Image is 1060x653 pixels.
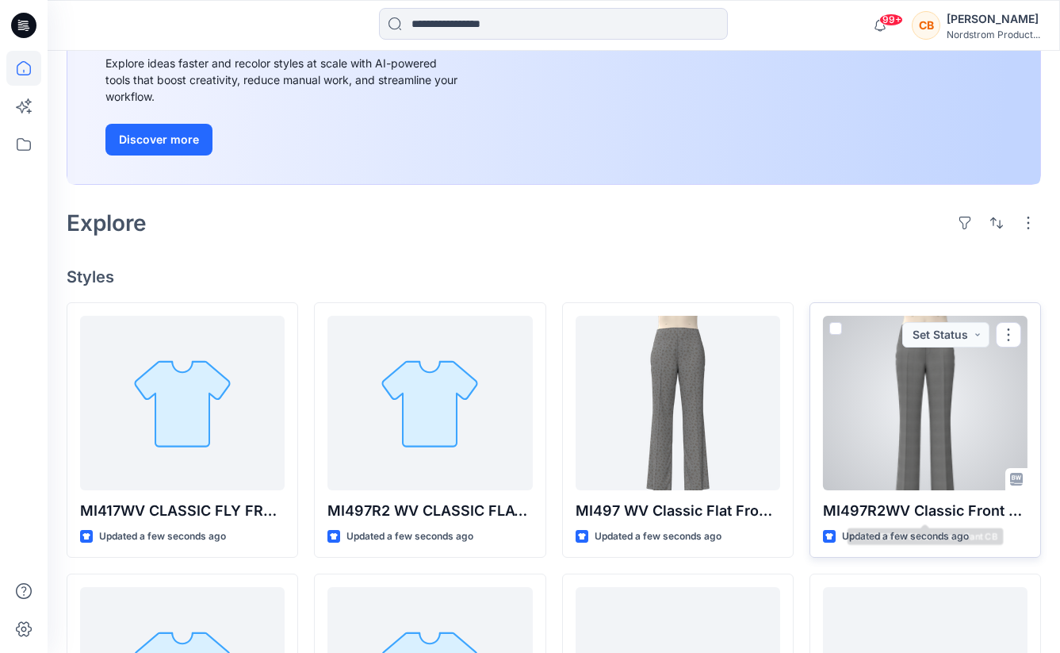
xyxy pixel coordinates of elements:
a: MI497 WV Classic Flat Front LJ [576,316,780,490]
a: Discover more [105,124,462,156]
p: Updated a few seconds ago [346,528,473,545]
span: 99+ [879,13,903,26]
h4: Styles [67,267,1041,286]
p: Updated a few seconds ago [595,528,721,545]
div: Nordstrom Product... [947,29,1040,40]
a: MI497R2 WV CLASSIC FLAT FRONT RV [327,316,532,490]
a: MI497R2WV Classic Front Pant CB [823,316,1027,490]
div: [PERSON_NAME] [947,10,1040,29]
h2: Explore [67,210,147,236]
p: Updated a few seconds ago [842,528,969,545]
p: Updated a few seconds ago [99,528,226,545]
div: CB [912,11,940,40]
p: MI497R2WV Classic Front Pant CB [823,500,1027,522]
p: MI497 WV Classic Flat Front LJ [576,500,780,522]
button: Discover more [105,124,212,156]
a: MI417WV CLASSIC FLY FRONT - KW [80,316,285,490]
p: MI497R2 WV CLASSIC FLAT FRONT RV [327,500,532,522]
p: MI417WV CLASSIC FLY FRONT - KW [80,500,285,522]
div: Explore ideas faster and recolor styles at scale with AI-powered tools that boost creativity, red... [105,55,462,105]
